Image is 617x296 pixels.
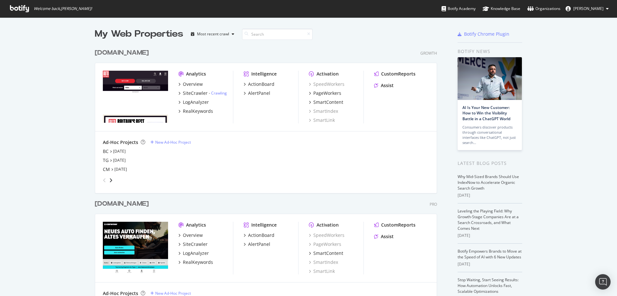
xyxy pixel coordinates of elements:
a: New Ad-Hoc Project [150,291,191,296]
a: SpeedWorkers [309,232,344,238]
div: Most recent crawl [197,32,229,36]
div: Botify Chrome Plugin [464,31,509,37]
a: Overview [178,232,203,238]
div: Intelligence [251,71,277,77]
a: Leveling the Playing Field: Why Growth-Stage Companies Are at a Search Crossroads, and What Comes... [458,208,519,231]
a: CustomReports [374,71,416,77]
a: [DOMAIN_NAME] [95,199,151,209]
span: Ting Liu [573,6,604,11]
div: AlertPanel [248,241,270,247]
a: SmartIndex [309,108,338,114]
a: AI Is Your New Customer: How to Win the Visibility Battle in a ChatGPT World [462,105,510,121]
div: Growth [420,50,437,56]
a: SiteCrawler- Crawling [178,90,227,96]
div: New Ad-Hoc Project [155,139,191,145]
div: New Ad-Hoc Project [155,291,191,296]
a: New Ad-Hoc Project [150,139,191,145]
div: Pro [430,202,437,207]
a: SmartContent [309,99,343,105]
a: Stop Waiting, Start Seeing Results: How Automation Unlocks Fast, Scalable Optimizations [458,277,519,294]
a: SmartIndex [309,259,338,265]
div: My Web Properties [95,28,183,40]
div: Botify Academy [442,5,476,12]
button: Most recent crawl [188,29,237,39]
div: SiteCrawler [183,241,208,247]
div: Analytics [186,71,206,77]
a: Assist [374,233,394,240]
div: SiteCrawler [183,90,208,96]
div: RealKeywords [183,108,213,114]
a: CM [103,166,110,173]
a: [DATE] [113,148,126,154]
div: CustomReports [381,71,416,77]
div: Botify news [458,48,522,55]
div: [DOMAIN_NAME] [95,199,149,209]
div: Open Intercom Messenger [595,274,611,290]
a: PageWorkers [309,90,341,96]
a: RealKeywords [178,108,213,114]
span: Welcome back, [PERSON_NAME] ! [34,6,92,11]
div: Intelligence [251,222,277,228]
div: ActionBoard [248,81,274,87]
div: - [209,90,227,96]
a: Crawling [211,90,227,96]
img: www.carwow.de [103,222,168,274]
a: Why Mid-Sized Brands Should Use IndexNow to Accelerate Organic Search Growth [458,174,519,191]
div: [DOMAIN_NAME] [95,48,149,58]
div: [DATE] [458,261,522,267]
input: Search [242,29,313,40]
div: angle-left [100,175,109,185]
img: AI Is Your New Customer: How to Win the Visibility Battle in a ChatGPT World [458,57,522,100]
a: CustomReports [374,222,416,228]
a: Assist [374,82,394,89]
div: LogAnalyzer [183,250,209,256]
div: [DATE] [458,233,522,238]
div: LogAnalyzer [183,99,209,105]
a: Overview [178,81,203,87]
div: Assist [381,233,394,240]
a: AlertPanel [244,241,270,247]
a: [DOMAIN_NAME] [95,48,151,58]
div: Overview [183,232,203,238]
div: Latest Blog Posts [458,160,522,167]
div: Analytics [186,222,206,228]
div: Knowledge Base [483,5,520,12]
div: CustomReports [381,222,416,228]
a: [DATE] [114,166,127,172]
a: SmartContent [309,250,343,256]
a: AlertPanel [244,90,270,96]
a: RealKeywords [178,259,213,265]
a: PageWorkers [309,241,341,247]
a: SiteCrawler [178,241,208,247]
a: TG [103,157,109,164]
div: Organizations [527,5,560,12]
div: BC [103,148,109,155]
div: RealKeywords [183,259,213,265]
div: [DATE] [458,193,522,198]
div: angle-right [109,177,113,184]
div: ActionBoard [248,232,274,238]
a: Botify Empowers Brands to Move at the Speed of AI with 6 New Updates [458,248,522,260]
div: Assist [381,82,394,89]
a: LogAnalyzer [178,250,209,256]
div: Activation [317,222,339,228]
div: SmartContent [313,99,343,105]
img: www.autoexpress.co.uk [103,71,168,123]
a: SmartLink [309,117,335,123]
div: AlertPanel [248,90,270,96]
a: ActionBoard [244,232,274,238]
button: [PERSON_NAME] [560,4,614,14]
div: Activation [317,71,339,77]
a: Botify Chrome Plugin [458,31,509,37]
a: ActionBoard [244,81,274,87]
a: SmartLink [309,268,335,274]
a: SpeedWorkers [309,81,344,87]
